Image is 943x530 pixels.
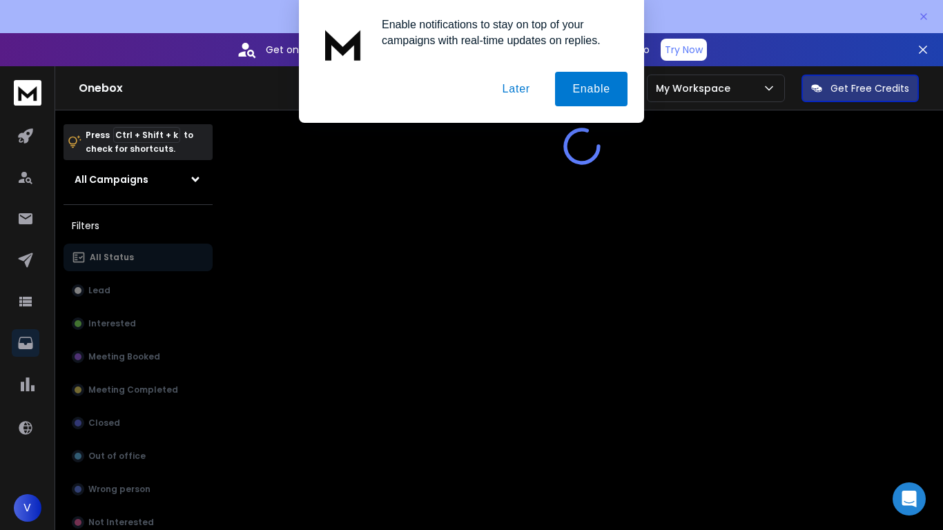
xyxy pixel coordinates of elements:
h1: All Campaigns [75,173,148,186]
h3: Filters [64,216,213,235]
button: V [14,494,41,522]
div: Enable notifications to stay on top of your campaigns with real-time updates on replies. [371,17,628,48]
button: Later [485,72,547,106]
button: Enable [555,72,628,106]
div: Open Intercom Messenger [893,482,926,516]
img: notification icon [315,17,371,72]
span: Ctrl + Shift + k [113,127,180,143]
button: All Campaigns [64,166,213,193]
p: Press to check for shortcuts. [86,128,193,156]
